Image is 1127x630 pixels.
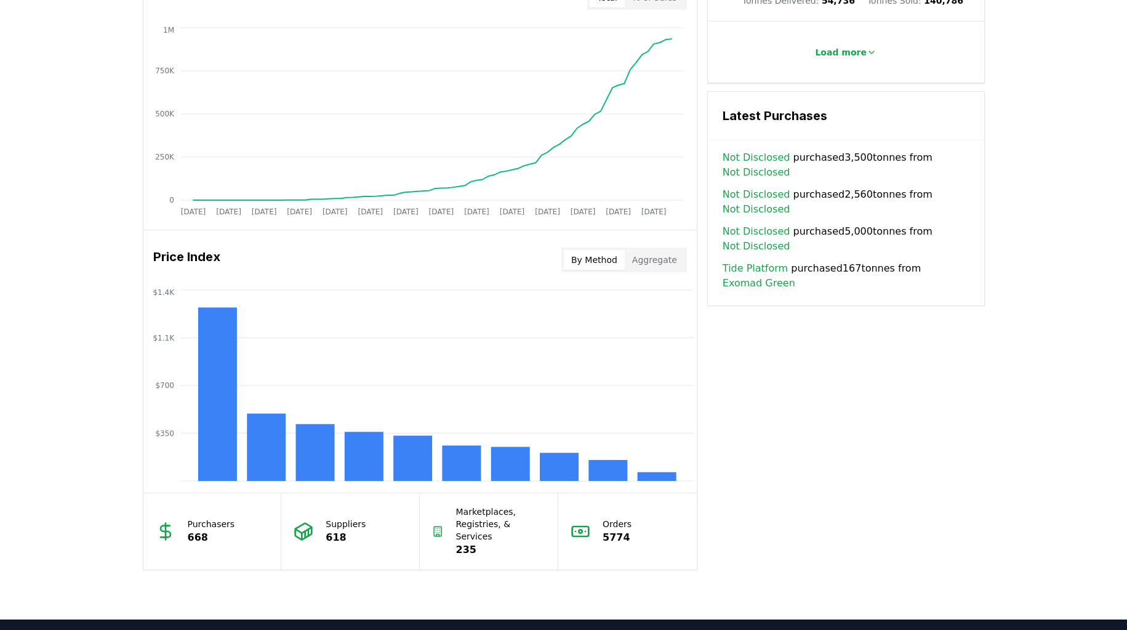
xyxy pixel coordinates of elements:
[723,224,790,239] a: Not Disclosed
[188,518,235,530] p: Purchasers
[535,208,560,216] tspan: [DATE]
[155,110,175,118] tspan: 500K
[564,250,625,270] button: By Method
[155,153,175,161] tspan: 250K
[723,239,790,254] a: Not Disclosed
[723,276,795,291] a: Exomad Green
[815,46,867,59] p: Load more
[723,150,969,180] span: purchased 3,500 tonnes from
[188,530,235,545] p: 668
[163,26,174,34] tspan: 1M
[326,530,366,545] p: 618
[155,429,174,438] tspan: $350
[456,506,546,543] p: Marketplaces, Registries, & Services
[155,381,174,390] tspan: $700
[153,248,220,272] h3: Price Index
[180,208,206,216] tspan: [DATE]
[723,261,969,291] span: purchased 167 tonnes from
[723,165,790,180] a: Not Disclosed
[216,208,241,216] tspan: [DATE]
[723,261,788,276] a: Tide Platform
[456,543,546,557] p: 235
[428,208,454,216] tspan: [DATE]
[393,208,419,216] tspan: [DATE]
[603,530,632,545] p: 5774
[723,107,969,125] h3: Latest Purchases
[464,208,489,216] tspan: [DATE]
[287,208,312,216] tspan: [DATE]
[723,150,790,165] a: Not Disclosed
[326,518,366,530] p: Suppliers
[723,224,969,254] span: purchased 5,000 tonnes from
[153,334,175,342] tspan: $1.1K
[169,196,174,204] tspan: 0
[625,250,684,270] button: Aggregate
[570,208,595,216] tspan: [DATE]
[155,67,175,75] tspan: 750K
[641,208,666,216] tspan: [DATE]
[723,202,790,217] a: Not Disclosed
[603,518,632,530] p: Orders
[251,208,276,216] tspan: [DATE]
[322,208,347,216] tspan: [DATE]
[805,40,886,65] button: Load more
[153,288,175,297] tspan: $1.4K
[606,208,631,216] tspan: [DATE]
[499,208,524,216] tspan: [DATE]
[723,187,969,217] span: purchased 2,560 tonnes from
[723,187,790,202] a: Not Disclosed
[358,208,383,216] tspan: [DATE]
